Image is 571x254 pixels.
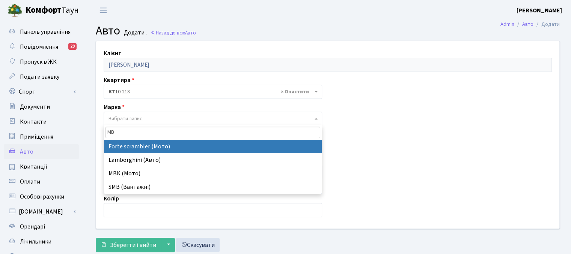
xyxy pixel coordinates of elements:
[4,69,79,84] a: Подати заявку
[151,29,196,36] a: Назад до всіхАвто
[185,29,196,36] span: Авто
[4,39,79,54] a: Повідомлення23
[533,20,560,28] li: Додати
[20,58,57,66] span: Пропуск в ЖК
[96,22,120,39] span: Авто
[26,4,62,16] b: Комфорт
[104,49,122,58] label: Клієнт
[4,144,79,159] a: Авто
[20,103,50,111] span: Документи
[104,167,322,180] li: MBK (Мото)
[122,29,147,36] small: Додати .
[104,140,322,153] li: Forte scrambler (Мото)
[20,178,40,186] span: Оплати
[20,133,53,141] span: Приміщення
[500,20,514,28] a: Admin
[20,163,47,171] span: Квитанції
[104,103,125,112] label: Марка
[108,88,115,96] b: КТ
[4,174,79,189] a: Оплати
[4,129,79,144] a: Приміщення
[104,153,322,167] li: Lamborghini (Авто)
[20,238,51,246] span: Лічильники
[20,28,71,36] span: Панель управління
[104,194,119,203] label: Колір
[4,99,79,114] a: Документи
[489,16,571,32] nav: breadcrumb
[4,24,79,39] a: Панель управління
[20,118,47,126] span: Контакти
[20,193,64,201] span: Особові рахунки
[4,234,79,249] a: Лічильники
[94,4,113,16] button: Переключити навігацію
[8,3,23,18] img: logo.png
[20,73,59,81] span: Подати заявку
[26,4,79,17] span: Таун
[517,6,562,15] a: [PERSON_NAME]
[4,219,79,234] a: Орендарі
[104,85,322,99] span: <b>КТ</b>&nbsp;&nbsp;&nbsp;&nbsp;10-218
[108,88,313,96] span: <b>КТ</b>&nbsp;&nbsp;&nbsp;&nbsp;10-218
[4,159,79,174] a: Квитанції
[522,20,533,28] a: Авто
[20,223,45,231] span: Орендарі
[108,115,142,123] span: Вибрати запис
[96,238,161,252] button: Зберегти і вийти
[104,76,134,85] label: Квартира
[20,148,33,156] span: Авто
[110,241,156,249] span: Зберегти і вийти
[20,43,58,51] span: Повідомлення
[4,189,79,204] a: Особові рахунки
[4,204,79,219] a: [DOMAIN_NAME]
[104,180,322,194] li: SMB (Вантажні)
[68,43,77,50] div: 23
[281,88,309,96] span: Видалити всі елементи
[4,114,79,129] a: Контакти
[176,238,220,252] a: Скасувати
[4,84,79,99] a: Спорт
[4,54,79,69] a: Пропуск в ЖК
